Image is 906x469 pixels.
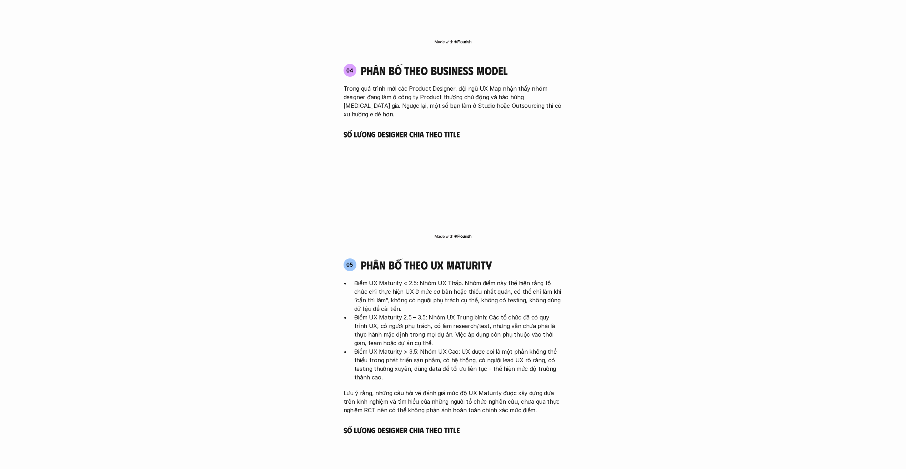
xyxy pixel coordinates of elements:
[434,233,472,239] img: Made with Flourish
[344,84,563,118] p: Trong quá trình mời các Product Designer, đội ngũ UX Map nhận thấy nhóm designer đang làm ở công ...
[344,129,563,139] h5: Số lượng Designer chia theo Title
[346,262,353,267] p: 05
[361,64,507,77] h4: phân bố theo business model
[354,279,563,313] p: Điểm UX Maturity < 2.5: Nhóm UX Thấp. Nhóm điểm này thể hiện rằng tổ chức chỉ thực hiện UX ở mức ...
[346,67,354,73] p: 04
[354,347,563,382] p: Điểm UX Maturity > 3.5: Nhóm UX Cao: UX được coi là một phần không thể thiếu trong phát triển sản...
[434,39,472,45] img: Made with Flourish
[361,258,492,272] h4: phân bố theo ux maturity
[344,425,563,435] h5: Số lượng Designer chia theo Title
[344,389,563,414] p: Lưu ý rằng, những câu hỏi về đánh giá mức độ UX Maturity được xây dựng dựa trên kinh nghiệm và tì...
[337,139,569,232] iframe: Interactive or visual content
[354,313,563,347] p: Điểm UX Maturity 2.5 – 3.5: Nhóm UX Trung bình: Các tổ chức đã có quy trình UX, có người phụ trác...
